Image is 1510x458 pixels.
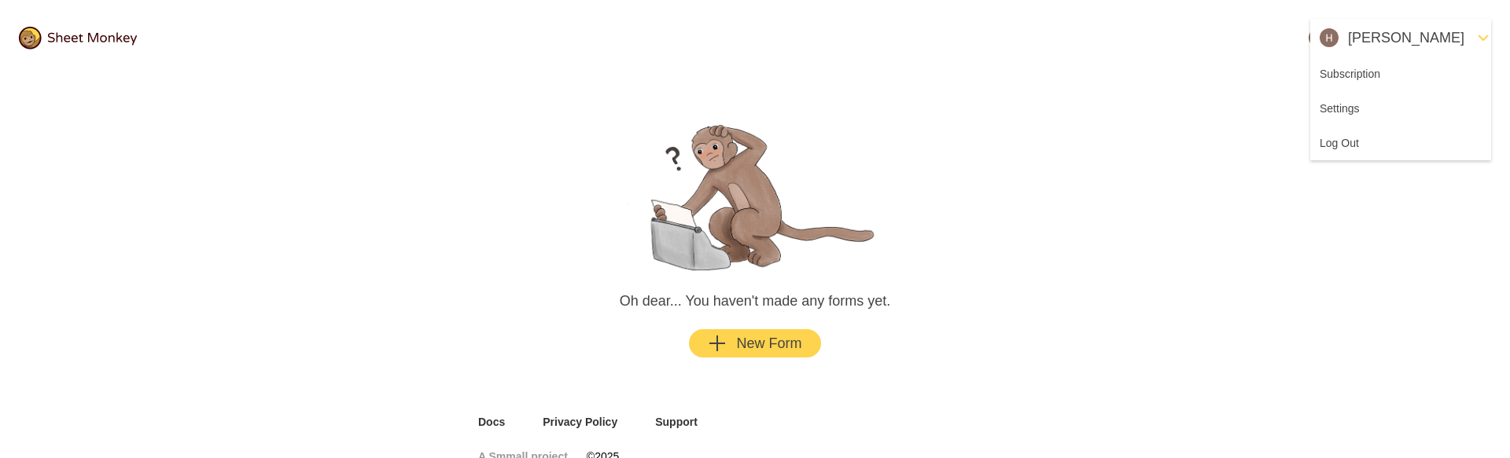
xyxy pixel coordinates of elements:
[1310,91,1491,126] div: Settings
[1474,28,1493,47] svg: FormDown
[620,291,891,310] p: Oh dear... You haven't made any forms yet.
[1299,19,1491,57] button: Open Menu
[1309,28,1453,47] div: [PERSON_NAME]
[1310,126,1491,160] div: Log Out
[478,414,505,430] a: Docs
[708,334,801,353] div: New Form
[1310,57,1491,91] div: Subscription
[708,334,727,353] svg: Add
[655,414,698,430] a: Support
[19,27,137,49] img: logo@2x.png
[1320,28,1464,47] div: [PERSON_NAME]
[613,113,897,273] img: empty.png
[543,414,617,430] a: Privacy Policy
[1310,19,1491,57] button: Close Menu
